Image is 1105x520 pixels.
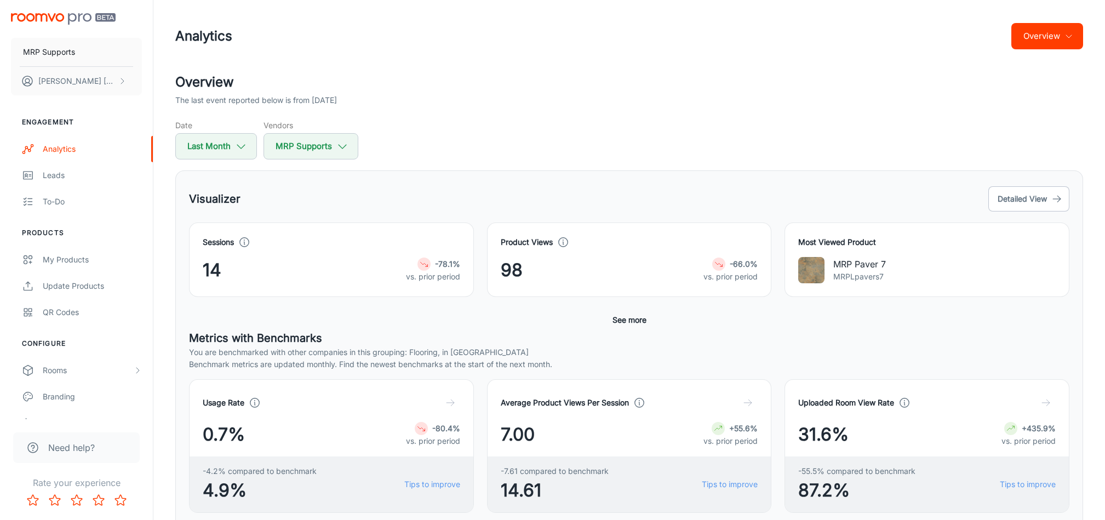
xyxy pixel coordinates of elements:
span: 0.7% [203,421,245,448]
span: Need help? [48,441,95,454]
p: MRP Paver 7 [833,258,886,271]
strong: +55.6% [729,424,758,433]
p: Benchmark metrics are updated monthly. Find the newest benchmarks at the start of the next month. [189,358,1069,370]
a: Tips to improve [702,478,758,490]
div: Texts [43,417,142,429]
strong: -78.1% [435,259,460,268]
h4: Most Viewed Product [798,236,1056,248]
button: Rate 5 star [110,489,131,511]
p: MRPLpavers7 [833,271,886,283]
p: vs. prior period [1001,435,1056,447]
div: Update Products [43,280,142,292]
span: 87.2% [798,477,915,504]
button: Rate 4 star [88,489,110,511]
div: Rooms [43,364,133,376]
strong: -66.0% [730,259,758,268]
a: Tips to improve [404,478,460,490]
span: 4.9% [203,477,317,504]
button: See more [608,310,651,330]
h4: Uploaded Room View Rate [798,397,894,409]
span: 7.00 [501,421,535,448]
div: Branding [43,391,142,403]
div: QR Codes [43,306,142,318]
p: Rate your experience [9,476,144,489]
strong: -80.4% [432,424,460,433]
h4: Sessions [203,236,234,248]
h4: Usage Rate [203,397,244,409]
h2: Overview [175,72,1083,92]
span: -55.5% compared to benchmark [798,465,915,477]
button: MRP Supports [11,38,142,66]
h4: Average Product Views Per Session [501,397,629,409]
div: Analytics [43,143,142,155]
h5: Date [175,119,257,131]
span: 31.6% [798,421,849,448]
p: The last event reported below is from [DATE] [175,94,337,106]
p: vs. prior period [703,271,758,283]
span: -4.2% compared to benchmark [203,465,317,477]
span: 14 [203,257,221,283]
button: Rate 2 star [44,489,66,511]
button: [PERSON_NAME] [PERSON_NAME] [11,67,142,95]
button: Rate 1 star [22,489,44,511]
div: Leads [43,169,142,181]
h5: Visualizer [189,191,241,207]
div: To-do [43,196,142,208]
div: My Products [43,254,142,266]
p: vs. prior period [406,435,460,447]
p: You are benchmarked with other companies in this grouping: Flooring, in [GEOGRAPHIC_DATA] [189,346,1069,358]
span: 14.61 [501,477,609,504]
span: 98 [501,257,523,283]
button: Rate 3 star [66,489,88,511]
h5: Metrics with Benchmarks [189,330,1069,346]
strong: +435.9% [1022,424,1056,433]
button: Overview [1011,23,1083,49]
h5: Vendors [264,119,358,131]
a: Tips to improve [1000,478,1056,490]
h1: Analytics [175,26,232,46]
p: [PERSON_NAME] [PERSON_NAME] [38,75,116,87]
button: MRP Supports [264,133,358,159]
p: vs. prior period [703,435,758,447]
button: Detailed View [988,186,1069,212]
img: Roomvo PRO Beta [11,13,116,25]
p: vs. prior period [406,271,460,283]
button: Last Month [175,133,257,159]
h4: Product Views [501,236,553,248]
p: MRP Supports [23,46,75,58]
img: MRP Paver 7 [798,257,825,283]
span: -7.61 compared to benchmark [501,465,609,477]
